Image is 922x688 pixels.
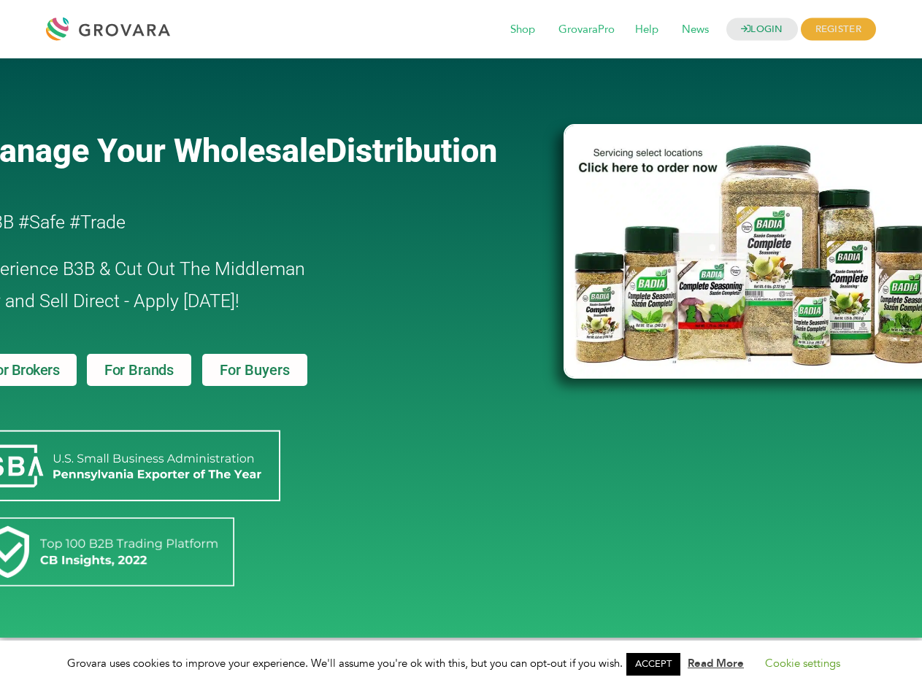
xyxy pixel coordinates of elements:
[688,656,744,670] a: Read More
[220,363,290,377] span: For Buyers
[672,16,719,44] span: News
[801,18,876,41] span: REGISTER
[500,16,545,44] span: Shop
[625,22,669,38] a: Help
[626,653,680,676] a: ACCEPT
[500,22,545,38] a: Shop
[726,18,798,41] a: LOGIN
[765,656,840,670] a: Cookie settings
[548,16,625,44] span: GrovaraPro
[87,354,191,386] a: For Brands
[326,131,497,170] span: Distribution
[67,656,855,670] span: Grovara uses cookies to improve your experience. We'll assume you're ok with this, but you can op...
[104,363,174,377] span: For Brands
[672,22,719,38] a: News
[548,22,625,38] a: GrovaraPro
[625,16,669,44] span: Help
[202,354,307,386] a: For Buyers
